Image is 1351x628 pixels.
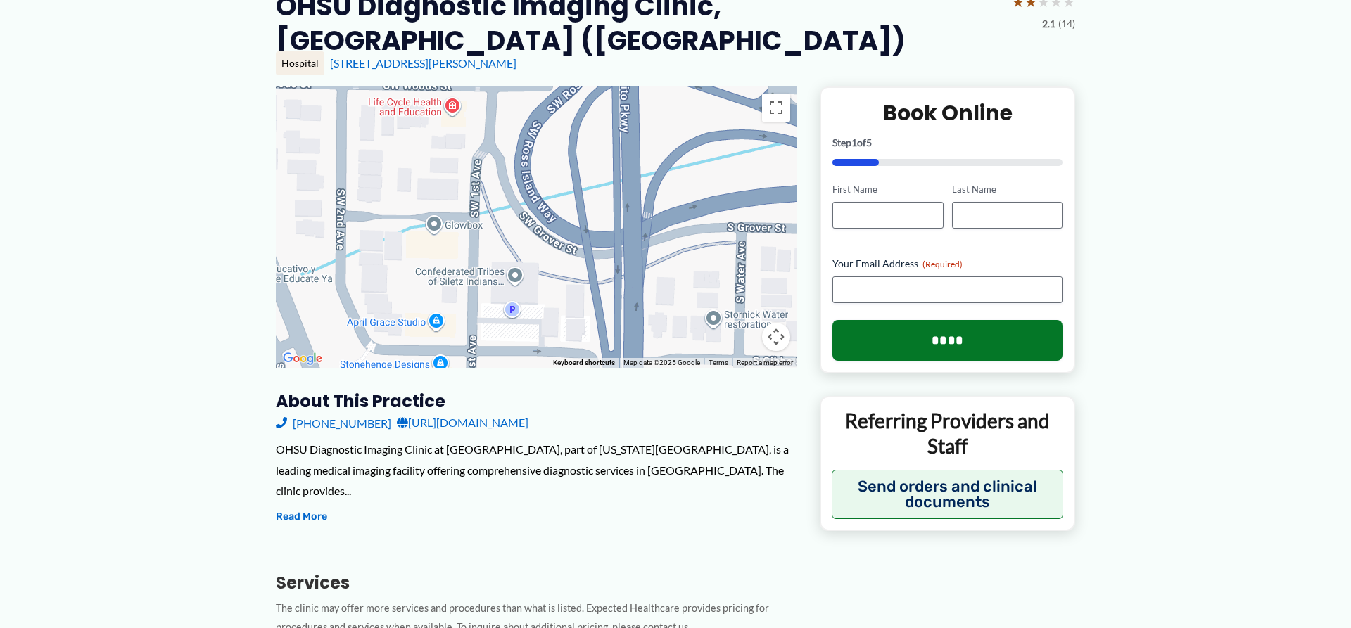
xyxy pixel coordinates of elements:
a: Terms (opens in new tab) [709,359,728,366]
a: [PHONE_NUMBER] [276,412,391,433]
a: [URL][DOMAIN_NAME] [397,412,528,433]
h3: Services [276,572,797,594]
button: Toggle fullscreen view [762,94,790,122]
span: 1 [851,136,857,148]
button: Read More [276,508,327,525]
label: First Name [832,183,943,196]
h2: Book Online [832,99,1063,127]
button: Keyboard shortcuts [553,358,615,368]
img: Google [279,350,326,368]
span: Map data ©2025 Google [623,359,700,366]
span: 2.1 [1042,15,1055,33]
h3: About this practice [276,390,797,412]
span: (Required) [922,259,963,269]
label: Your Email Address [832,257,1063,271]
div: OHSU Diagnostic Imaging Clinic at [GEOGRAPHIC_DATA], part of [US_STATE][GEOGRAPHIC_DATA], is a le... [276,439,797,501]
button: Map camera controls [762,323,790,351]
button: Send orders and clinical documents [832,470,1063,519]
div: Hospital [276,51,324,75]
p: Referring Providers and Staff [832,408,1063,459]
span: (14) [1058,15,1075,33]
span: 5 [866,136,872,148]
a: Open this area in Google Maps (opens a new window) [279,350,326,368]
label: Last Name [952,183,1063,196]
a: [STREET_ADDRESS][PERSON_NAME] [330,56,516,70]
p: Step of [832,138,1063,148]
a: Report a map error [737,359,793,366]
